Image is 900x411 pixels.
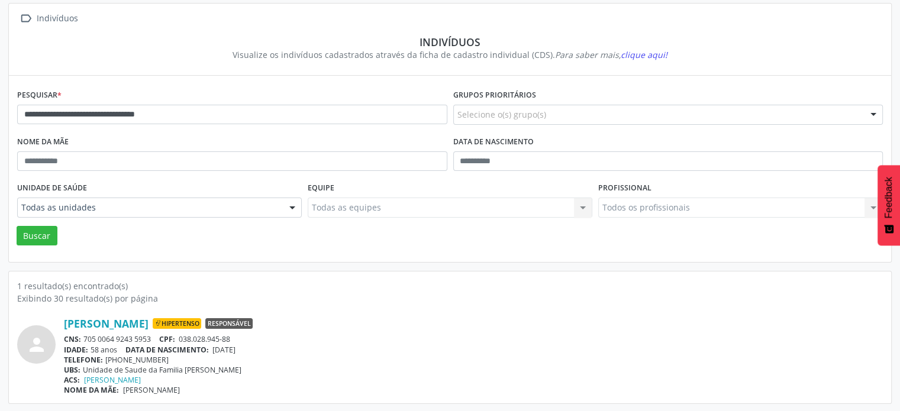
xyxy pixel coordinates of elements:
[153,318,201,329] span: Hipertenso
[64,345,883,355] div: 58 anos
[205,318,253,329] span: Responsável
[64,385,119,395] span: NOME DA MÃE:
[64,334,883,344] div: 705 0064 9243 5953
[212,345,236,355] span: [DATE]
[598,179,651,198] label: Profissional
[64,365,80,375] span: UBS:
[34,10,80,27] div: Indivíduos
[17,179,87,198] label: Unidade de saúde
[64,365,883,375] div: Unidade de Saude da Familia [PERSON_NAME]
[123,385,180,395] span: [PERSON_NAME]
[555,49,667,60] i: Para saber mais,
[25,35,875,48] div: Indivíduos
[159,334,175,344] span: CPF:
[17,133,69,151] label: Nome da mãe
[179,334,230,344] span: 038.028.945-88
[308,179,334,198] label: Equipe
[26,334,47,355] i: person
[64,345,88,355] span: IDADE:
[17,280,883,292] div: 1 resultado(s) encontrado(s)
[621,49,667,60] span: clique aqui!
[64,317,149,330] a: [PERSON_NAME]
[17,10,34,27] i: 
[883,177,894,218] span: Feedback
[64,375,80,385] span: ACS:
[64,334,81,344] span: CNS:
[17,226,57,246] button: Buscar
[21,202,278,213] span: Todas as unidades
[878,165,900,245] button: Feedback - Mostrar pesquisa
[84,375,141,385] a: [PERSON_NAME]
[125,345,209,355] span: DATA DE NASCIMENTO:
[25,48,875,61] div: Visualize os indivíduos cadastrados através da ficha de cadastro individual (CDS).
[17,10,80,27] a:  Indivíduos
[17,292,883,305] div: Exibindo 30 resultado(s) por página
[453,86,536,105] label: Grupos prioritários
[453,133,534,151] label: Data de nascimento
[17,86,62,105] label: Pesquisar
[64,355,103,365] span: TELEFONE:
[457,108,546,121] span: Selecione o(s) grupo(s)
[64,355,883,365] div: [PHONE_NUMBER]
